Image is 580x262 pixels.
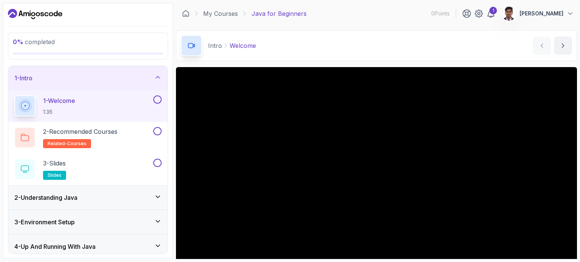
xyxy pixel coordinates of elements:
button: 3-Slidesslides [14,159,162,180]
p: 0 Points [431,10,450,17]
span: 0 % [13,38,23,46]
a: Dashboard [182,10,190,17]
p: Intro [208,41,222,50]
h3: 2 - Understanding Java [14,193,77,202]
h3: 1 - Intro [14,74,32,83]
div: 1 [489,7,497,14]
p: 1 - Welcome [43,96,75,105]
a: 1 [486,9,495,18]
img: user profile image [502,6,516,21]
p: Java for Beginners [251,9,307,18]
p: 1:36 [43,108,75,116]
button: 2-Understanding Java [8,185,168,210]
button: 1-Welcome1:36 [14,95,162,116]
button: previous content [533,37,551,55]
p: 3 - Slides [43,159,66,168]
a: Dashboard [8,8,62,20]
p: 2 - Recommended Courses [43,127,117,136]
button: next content [554,37,572,55]
h3: 3 - Environment Setup [14,218,75,227]
span: slides [48,172,62,178]
a: My Courses [203,9,238,18]
button: 4-Up And Running With Java [8,234,168,259]
h3: 4 - Up And Running With Java [14,242,96,251]
button: 1-Intro [8,66,168,90]
p: Welcome [230,41,256,50]
span: completed [13,38,55,46]
span: related-courses [48,141,86,147]
p: [PERSON_NAME] [520,10,563,17]
button: user profile image[PERSON_NAME] [501,6,574,21]
button: 3-Environment Setup [8,210,168,234]
button: 2-Recommended Coursesrelated-courses [14,127,162,148]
